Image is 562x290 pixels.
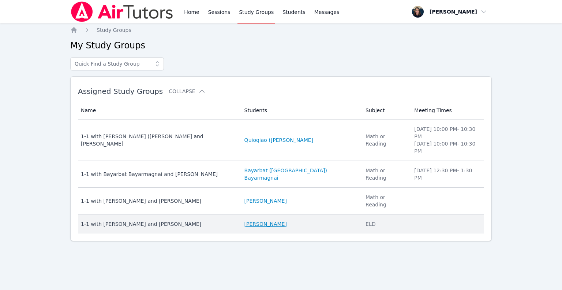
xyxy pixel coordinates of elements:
li: [DATE] 12:30 PM - 1:30 PM [414,167,480,181]
div: 1-1 with [PERSON_NAME] ([PERSON_NAME] and [PERSON_NAME] [81,133,236,147]
tr: 1-1 with [PERSON_NAME] and [PERSON_NAME][PERSON_NAME]Math or Reading [78,188,484,214]
nav: Breadcrumb [70,26,492,34]
div: Math or Reading [366,194,405,208]
div: 1-1 with [PERSON_NAME] and [PERSON_NAME] [81,197,236,205]
a: [PERSON_NAME] [244,197,287,205]
a: [PERSON_NAME] [244,220,287,228]
li: [DATE] 10:00 PM - 10:30 PM [414,125,480,140]
div: ELD [366,220,405,228]
th: Meeting Times [410,102,484,120]
span: Assigned Study Groups [78,87,163,96]
div: Math or Reading [366,133,405,147]
a: Study Groups [97,26,131,34]
input: Quick Find a Study Group [70,57,164,70]
tr: 1-1 with Bayarbat Bayarmagnai and [PERSON_NAME]Bayarbat ([GEOGRAPHIC_DATA]) BayarmagnaiMath or Re... [78,161,484,188]
span: Messages [314,8,340,16]
a: Quioqiao ([PERSON_NAME] [244,136,313,144]
th: Students [240,102,361,120]
div: 1-1 with Bayarbat Bayarmagnai and [PERSON_NAME] [81,170,236,178]
tr: 1-1 with [PERSON_NAME] ([PERSON_NAME] and [PERSON_NAME]Quioqiao ([PERSON_NAME]Math or Reading[DAT... [78,120,484,161]
th: Name [78,102,240,120]
div: 1-1 with [PERSON_NAME] and [PERSON_NAME] [81,220,236,228]
div: Math or Reading [366,167,405,181]
span: Study Groups [97,27,131,33]
a: Bayarbat ([GEOGRAPHIC_DATA]) Bayarmagnai [244,167,357,181]
h2: My Study Groups [70,40,492,51]
img: Air Tutors [70,1,174,22]
button: Collapse [169,88,205,95]
tr: 1-1 with [PERSON_NAME] and [PERSON_NAME][PERSON_NAME]ELD [78,214,484,234]
th: Subject [361,102,410,120]
li: [DATE] 10:00 PM - 10:30 PM [414,140,480,155]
